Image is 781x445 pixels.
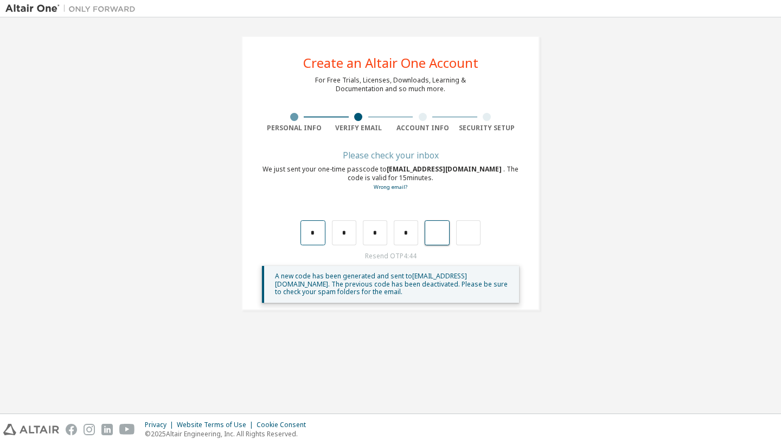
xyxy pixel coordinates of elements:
img: facebook.svg [66,424,77,435]
div: Verify Email [327,124,391,132]
div: Please check your inbox [262,152,519,158]
span: [EMAIL_ADDRESS][DOMAIN_NAME] [387,164,503,174]
div: Account Info [390,124,455,132]
div: Create an Altair One Account [303,56,478,69]
div: Website Terms of Use [177,421,257,429]
div: Personal Info [262,124,327,132]
span: A new code has been generated and sent to [EMAIL_ADDRESS][DOMAIN_NAME] . The previous code has be... [275,271,508,296]
div: Privacy [145,421,177,429]
img: youtube.svg [119,424,135,435]
div: We just sent your one-time passcode to . The code is valid for 15 minutes. [262,165,519,192]
p: © 2025 Altair Engineering, Inc. All Rights Reserved. [145,429,312,438]
a: Go back to the registration form [374,183,407,190]
img: linkedin.svg [101,424,113,435]
div: For Free Trials, Licenses, Downloads, Learning & Documentation and so much more. [315,76,466,93]
div: Security Setup [455,124,520,132]
div: Cookie Consent [257,421,312,429]
img: instagram.svg [84,424,95,435]
img: altair_logo.svg [3,424,59,435]
img: Altair One [5,3,141,14]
